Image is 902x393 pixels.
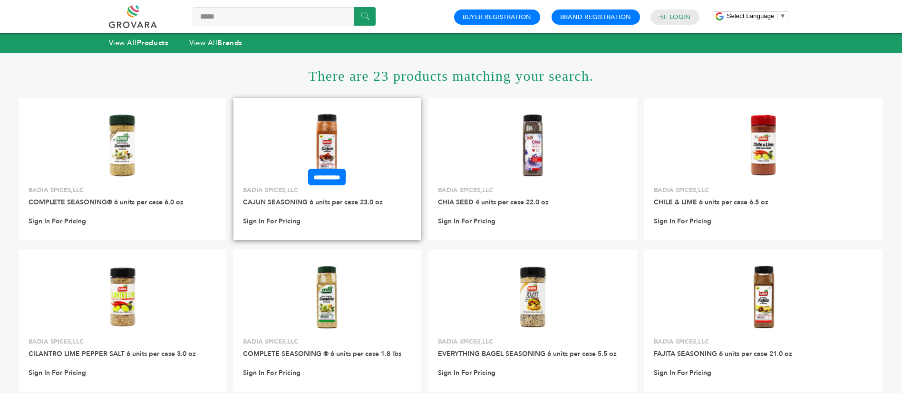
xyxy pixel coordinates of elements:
img: CHIA SEED 4 units per case 22.0 oz [498,111,567,180]
a: Sign In For Pricing [243,369,301,377]
a: FAJITA SEASONING 6 units per case 21.0 oz [654,349,792,358]
a: Sign In For Pricing [29,369,86,377]
a: Sign In For Pricing [654,369,711,377]
a: CHIA SEED 4 units per case 22.0 oz [438,198,549,207]
img: EVERYTHING BAGEL SEASONING 6 units per case 5.5 oz [498,262,567,331]
a: COMPLETE SEASONING ® 6 units per case 1.8 lbs [243,349,401,358]
a: CHILE & LIME 6 units per case 6.5 oz [654,198,768,207]
p: BADIA SPICES,LLC [654,337,874,346]
img: COMPLETE SEASONING® 6 units per case 6.0 oz [88,111,157,180]
a: CILANTRO LIME PEPPER SALT 6 units per case 3.0 oz [29,349,196,358]
span: Select Language [727,12,775,19]
a: CAJUN SEASONING 6 units per case 23.0 oz [243,198,383,207]
a: Buyer Registration [463,13,532,21]
a: Brand Registration [560,13,631,21]
a: Sign In For Pricing [654,217,711,226]
p: BADIA SPICES,LLC [29,186,216,194]
a: Login [669,13,690,21]
a: COMPLETE SEASONING® 6 units per case 6.0 oz [29,198,184,207]
a: View AllBrands [189,38,242,48]
img: CHILE & LIME 6 units per case 6.5 oz [729,111,798,180]
p: BADIA SPICES,LLC [243,337,412,346]
img: CAJUN SEASONING 6 units per case 23.0 oz [293,111,362,180]
img: CILANTRO LIME PEPPER SALT 6 units per case 3.0 oz [88,262,157,331]
h1: There are 23 products matching your search. [19,53,883,98]
p: BADIA SPICES,LLC [654,186,874,194]
a: Sign In For Pricing [243,217,301,226]
p: BADIA SPICES,LLC [438,186,627,194]
a: Sign In For Pricing [29,217,86,226]
span: ​ [777,12,777,19]
a: View AllProducts [109,38,169,48]
img: FAJITA SEASONING 6 units per case 21.0 oz [729,262,798,331]
a: EVERYTHING BAGEL SEASONING 6 units per case 5.5 oz [438,349,617,358]
p: BADIA SPICES,LLC [243,186,412,194]
a: Sign In For Pricing [438,217,495,226]
img: COMPLETE SEASONING ® 6 units per case 1.8 lbs [293,262,362,331]
a: Select Language​ [727,12,786,19]
p: BADIA SPICES,LLC [438,337,627,346]
p: BADIA SPICES,LLC [29,337,216,346]
input: Search a product or brand... [193,7,376,26]
span: ▼ [780,12,786,19]
a: Sign In For Pricing [438,369,495,377]
strong: Brands [217,38,242,48]
strong: Products [137,38,168,48]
